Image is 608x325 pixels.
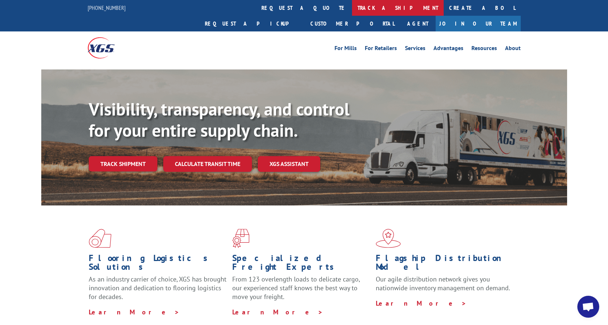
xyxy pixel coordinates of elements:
a: Resources [471,45,497,53]
a: Advantages [433,45,463,53]
h1: Specialized Freight Experts [232,254,370,275]
a: About [505,45,521,53]
a: For Retailers [365,45,397,53]
a: [PHONE_NUMBER] [88,4,126,11]
a: Request a pickup [199,16,305,31]
b: Visibility, transparency, and control for your entire supply chain. [89,98,349,141]
a: Join Our Team [436,16,521,31]
h1: Flooring Logistics Solutions [89,254,227,275]
span: Our agile distribution network gives you nationwide inventory management on demand. [376,275,510,292]
a: Services [405,45,425,53]
img: xgs-icon-total-supply-chain-intelligence-red [89,229,111,248]
a: For Mills [334,45,357,53]
a: Calculate transit time [163,156,252,172]
a: Agent [400,16,436,31]
img: xgs-icon-focused-on-flooring-red [232,229,249,248]
a: Learn More > [89,308,180,316]
h1: Flagship Distribution Model [376,254,514,275]
a: Learn More > [232,308,323,316]
a: XGS ASSISTANT [258,156,320,172]
div: Open chat [577,296,599,318]
a: Track shipment [89,156,157,171]
a: Customer Portal [305,16,400,31]
a: Learn More > [376,299,467,307]
img: xgs-icon-flagship-distribution-model-red [376,229,401,248]
span: As an industry carrier of choice, XGS has brought innovation and dedication to flooring logistics... [89,275,226,301]
p: From 123 overlength loads to delicate cargo, our experienced staff knows the best way to move you... [232,275,370,307]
